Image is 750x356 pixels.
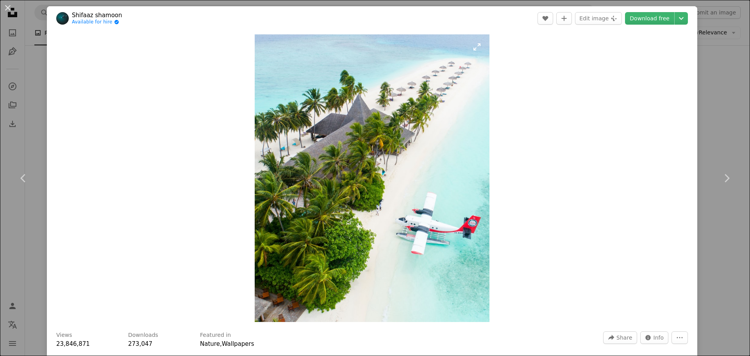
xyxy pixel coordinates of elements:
[56,340,90,347] span: 23,846,871
[72,11,122,19] a: Shifaaz shamoon
[200,340,220,347] a: Nature
[56,12,69,25] img: Go to Shifaaz shamoon's profile
[128,331,158,339] h3: Downloads
[222,340,254,347] a: Wallpapers
[675,12,688,25] button: Choose download size
[625,12,674,25] a: Download free
[703,141,750,216] a: Next
[72,19,122,25] a: Available for hire
[128,340,152,347] span: 273,047
[575,12,622,25] button: Edit image
[654,332,664,343] span: Info
[556,12,572,25] button: Add to Collection
[200,331,231,339] h3: Featured in
[255,34,490,322] button: Zoom in on this image
[537,12,553,25] button: Like
[220,340,222,347] span: ,
[671,331,688,344] button: More Actions
[640,331,669,344] button: Stats about this image
[603,331,637,344] button: Share this image
[56,331,72,339] h3: Views
[616,332,632,343] span: Share
[255,34,490,322] img: plane parked beside the trees on seashore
